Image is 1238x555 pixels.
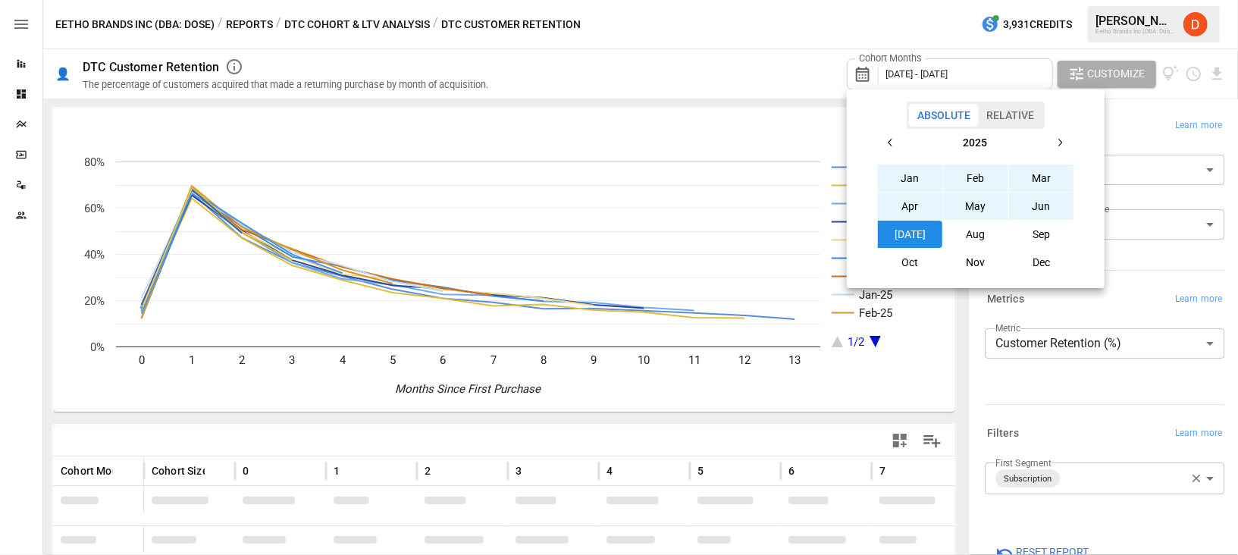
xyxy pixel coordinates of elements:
[943,193,1008,220] button: May
[904,129,1046,156] button: 2025
[978,104,1042,127] button: Relative
[943,249,1008,276] button: Nov
[1009,165,1074,192] button: Mar
[943,221,1008,248] button: Aug
[943,165,1008,192] button: Feb
[878,193,943,220] button: Apr
[878,249,943,276] button: Oct
[878,165,943,192] button: Jan
[878,221,943,248] button: [DATE]
[909,104,979,127] button: Absolute
[1009,221,1074,248] button: Sep
[1009,193,1074,220] button: Jun
[1009,249,1074,276] button: Dec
